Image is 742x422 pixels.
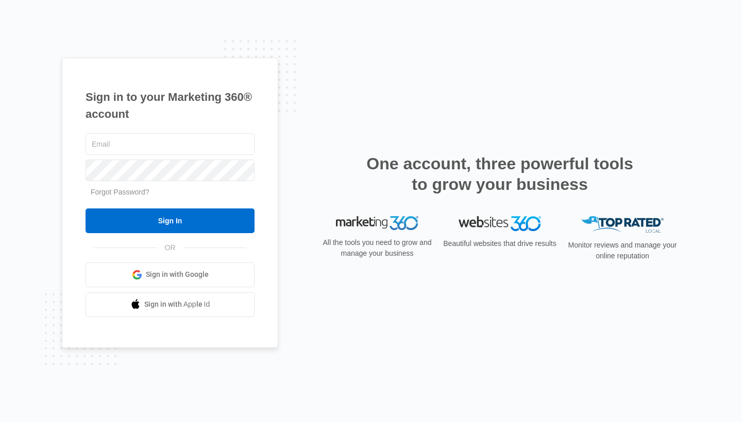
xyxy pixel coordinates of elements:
[565,240,680,261] p: Monitor reviews and manage your online reputation
[363,153,636,195] h2: One account, three powerful tools to grow your business
[319,237,435,259] p: All the tools you need to grow and manage your business
[581,216,664,233] img: Top Rated Local
[86,208,255,233] input: Sign In
[442,238,558,249] p: Beautiful websites that drive results
[86,262,255,287] a: Sign in with Google
[86,292,255,317] a: Sign in with Apple Id
[144,299,210,310] span: Sign in with Apple Id
[146,269,209,280] span: Sign in with Google
[86,89,255,122] h1: Sign in to your Marketing 360® account
[91,188,149,196] a: Forgot Password?
[86,133,255,155] input: Email
[336,216,418,231] img: Marketing 360
[158,242,183,253] span: OR
[459,216,541,231] img: Websites 360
